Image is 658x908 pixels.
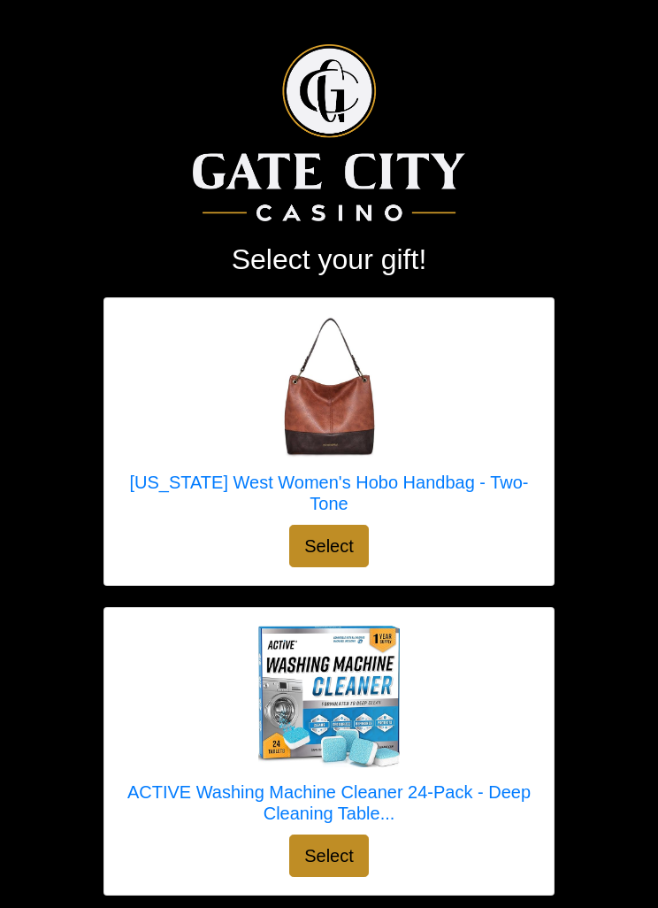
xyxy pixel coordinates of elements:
[289,525,369,567] button: Select
[122,626,536,835] a: ACTIVE Washing Machine Cleaner 24-Pack - Deep Cleaning Tablets ACTIVE Washing Machine Cleaner 24-...
[122,781,536,824] h5: ACTIVE Washing Machine Cleaner 24-Pack - Deep Cleaning Table...
[122,316,536,525] a: Montana West Women's Hobo Handbag - Two-Tone [US_STATE] West Women's Hobo Handbag - Two-Tone
[289,835,369,877] button: Select
[193,44,464,221] img: Logo
[103,242,555,276] h2: Select your gift!
[122,472,536,514] h5: [US_STATE] West Women's Hobo Handbag - Two-Tone
[258,626,400,767] img: ACTIVE Washing Machine Cleaner 24-Pack - Deep Cleaning Tablets
[258,316,400,458] img: Montana West Women's Hobo Handbag - Two-Tone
